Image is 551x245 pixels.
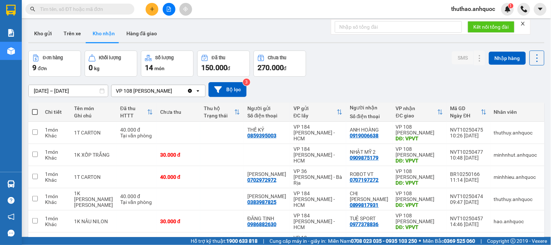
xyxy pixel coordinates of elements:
div: DĐ: VPVT [396,136,443,141]
button: Kết nối tổng đài [468,21,515,33]
div: Số lượng [155,55,174,60]
div: 10:26 [DATE] [450,133,487,138]
div: Chưa thu [160,109,197,115]
span: file-add [166,7,171,12]
div: 1K TRẮNG VÀNG QUẤN CHUNG [74,190,113,208]
div: 40.000 đ [120,127,153,133]
div: NHẬT MỸ 2 [350,149,389,155]
button: Kho nhận [87,25,121,42]
div: VP nhận [396,105,437,111]
span: 0 [89,63,93,72]
div: thuthuy.anhquoc [494,130,543,136]
span: đơn [38,65,47,71]
div: minhhieu.anhquoc [494,174,543,180]
div: 40.000 đ [160,174,197,180]
button: SMS [452,51,474,64]
th: Toggle SortBy [447,103,490,122]
div: 10:48 [DATE] [450,155,487,161]
div: Người gửi [247,105,286,111]
div: VP 36 [PERSON_NAME] - Bà Rịa [293,168,343,186]
button: Nhập hàng [489,52,526,65]
div: VP 184 [PERSON_NAME] - HCM [293,146,343,164]
div: Đơn hàng [43,55,63,60]
span: thuthao.anhquoc [446,4,501,13]
span: Miền Nam [328,237,417,245]
div: 1 món [45,216,67,221]
input: Select a date range. [29,85,108,97]
div: TUỆ SPORT [350,216,389,221]
div: 0707197272 [350,177,379,183]
svg: open [195,88,201,94]
div: Khối lượng [99,55,121,60]
div: 1K NÂU NILON [74,218,113,224]
div: DĐ: VPVT [396,224,443,230]
button: Khối lượng0kg [85,51,137,77]
div: ĐC giao [396,113,437,119]
div: VP 108 [PERSON_NAME] [396,213,443,224]
span: 150.000 [201,63,227,72]
button: Kho gửi [28,25,58,42]
div: ANH MINH [247,171,286,177]
div: 0909875179 [350,155,379,161]
div: 0977378836 [350,221,379,227]
div: 11:14 [DATE] [450,177,487,183]
img: warehouse-icon [7,47,15,55]
div: Khác [45,199,67,205]
div: ANH BẢO [247,193,286,199]
div: 30.000 đ [160,152,197,158]
strong: 1900 633 818 [226,238,258,244]
button: caret-down [534,3,547,16]
div: VP 108 [PERSON_NAME] [396,146,443,158]
div: 30.000 đ [160,218,197,224]
sup: 3 [243,79,250,86]
span: Miền Bắc [423,237,475,245]
button: Đơn hàng9đơn [28,51,81,77]
div: VP 108 [PERSON_NAME] [116,87,172,95]
div: ROBOT VT [350,171,389,177]
span: aim [183,7,188,12]
div: VP 184 [PERSON_NAME] - HCM [293,213,343,230]
strong: 0708 023 035 - 0935 103 250 [351,238,417,244]
span: search [30,7,35,12]
div: Chi tiết [45,109,67,115]
sup: 1 [509,3,514,8]
span: message [8,230,15,237]
img: icon-new-feature [505,6,511,12]
div: Ngày ĐH [450,113,481,119]
span: 9 [32,63,36,72]
div: VP gửi [293,105,337,111]
span: kg [94,65,100,71]
span: 1 [510,3,512,8]
div: 1 món [45,171,67,177]
div: Chưa thu [268,55,287,60]
th: Toggle SortBy [392,103,447,122]
button: aim [179,3,192,16]
div: NVT10250474 [450,193,487,199]
div: DĐ: VPVT [396,158,443,164]
span: đ [227,65,230,71]
input: Tìm tên, số ĐT hoặc mã đơn [40,5,126,13]
th: Toggle SortBy [117,103,157,122]
div: NVT10250475 [450,127,487,133]
div: 0859395003 [247,133,276,138]
span: Kết nối tổng đài [474,23,509,31]
div: 1T CARTON [74,174,113,180]
div: thuthuy.anhquoc [494,196,543,202]
div: 14:46 [DATE] [450,221,487,227]
div: 0702972972 [247,177,276,183]
div: Tên món [74,105,113,111]
div: Trạng thái [204,113,234,119]
div: Thu hộ [204,105,234,111]
div: 40.000 đ [120,193,153,199]
img: phone-icon [521,6,527,12]
th: Toggle SortBy [200,103,244,122]
div: NVT10250477 [450,149,487,155]
div: Số điện thoại [247,113,286,119]
span: copyright [511,238,516,244]
div: 1K XỐP TRẮNG [74,152,113,158]
strong: 0369 525 060 [444,238,475,244]
div: 1T CARTON [74,130,113,136]
span: món [154,65,165,71]
button: file-add [163,3,175,16]
div: Đã thu [120,105,147,111]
